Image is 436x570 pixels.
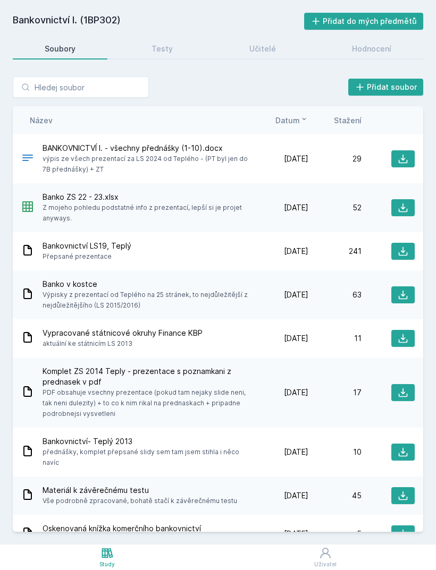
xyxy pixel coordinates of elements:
[284,333,308,344] span: [DATE]
[43,436,251,447] span: Bankovnictví- Teplý 2013
[43,447,251,468] span: přednášky, komplet přepsané slidy sem tam jsem stihla i něco navíc
[43,202,251,224] span: Z mojeho pohledu podstatné info z prezentací, lepší si je projet anyways.
[321,38,424,59] a: Hodnocení
[43,290,251,311] span: Výpisky z prezentací od Teplého na 25 stránek, to nejdůležitější z nejdůležitějšího (LS 2015/2016)
[308,333,362,344] div: 11
[43,192,251,202] span: Banko ZS 22 - 23.xlsx
[217,38,308,59] a: Učitelé
[43,485,237,496] span: Materiál k závěrečnému testu
[99,560,115,568] div: Study
[13,76,149,98] input: Hledej soubor
[284,290,308,300] span: [DATE]
[284,447,308,457] span: [DATE]
[21,151,34,167] div: DOCX
[43,366,251,387] span: Komplet ZS 2014 Teply - prezentace s poznamkani z prednasek v pdf
[43,143,251,154] span: BANKOVNICTVÍ I. - všechny přednášky (1-10).docx
[352,44,391,54] div: Hodnocení
[21,200,34,216] div: XLSX
[308,290,362,300] div: 63
[304,13,424,30] button: Přidat do mých předmětů
[152,44,173,54] div: Testy
[308,246,362,257] div: 241
[314,560,337,568] div: Uživatel
[275,115,300,126] span: Datum
[43,496,237,506] span: Vše podrobně zpracované, bohatě stačí k závěrečnému testu
[308,529,362,539] div: 5
[308,387,362,398] div: 17
[284,202,308,213] span: [DATE]
[43,241,131,251] span: Bankovnictví LS19, Teplý
[275,115,308,126] button: Datum
[284,387,308,398] span: [DATE]
[308,154,362,164] div: 29
[43,251,131,262] span: Přepsané prezentace
[308,490,362,501] div: 45
[284,246,308,257] span: [DATE]
[284,154,308,164] span: [DATE]
[120,38,205,59] a: Testy
[43,387,251,419] span: PDF obsahuje vsechny prezentace (pokud tam nejaky slide neni, tak neni dulezity) + to co k nim ri...
[308,447,362,457] div: 10
[334,115,362,126] button: Stažení
[43,328,203,338] span: Vypracované státnicové okruhy Finance KBP
[43,154,251,175] span: výpis ze všech prezentací za LS 2024 od Teplého - (PT byl jen do 7B přednášky) + ZT
[284,529,308,539] span: [DATE]
[249,44,276,54] div: Učitelé
[13,13,304,30] h2: Bankovnictví I. (1BP302)
[284,490,308,501] span: [DATE]
[308,202,362,213] div: 52
[45,44,76,54] div: Soubory
[43,338,203,349] span: aktuální ke státnicím LS 2013
[348,79,424,96] button: Přidat soubor
[43,523,201,534] span: Oskenovaná knížka komerčního bankovnictví
[13,38,107,59] a: Soubory
[30,115,53,126] button: Název
[43,279,251,290] span: Banko v kostce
